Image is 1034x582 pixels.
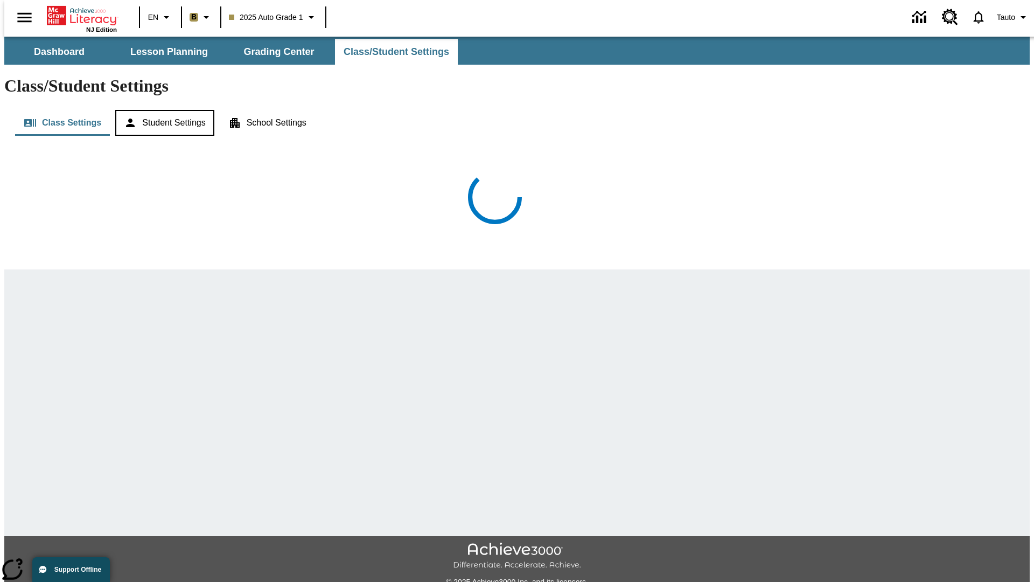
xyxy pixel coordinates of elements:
[225,39,333,65] button: Grading Center
[54,566,101,573] span: Support Offline
[143,8,178,27] button: Language: EN, Select a language
[86,26,117,33] span: NJ Edition
[935,3,965,32] a: Resource Center, Will open in new tab
[4,37,1030,65] div: SubNavbar
[130,46,208,58] span: Lesson Planning
[148,12,158,23] span: EN
[243,46,314,58] span: Grading Center
[47,5,117,26] a: Home
[4,39,459,65] div: SubNavbar
[453,543,581,570] img: Achieve3000 Differentiate Accelerate Achieve
[225,8,322,27] button: Class: 2025 Auto Grade 1, Select your class
[185,8,217,27] button: Boost Class color is light brown. Change class color
[9,2,40,33] button: Open side menu
[15,110,1019,136] div: Class/Student Settings
[5,39,113,65] button: Dashboard
[115,39,223,65] button: Lesson Planning
[344,46,449,58] span: Class/Student Settings
[115,110,214,136] button: Student Settings
[335,39,458,65] button: Class/Student Settings
[965,3,993,31] a: Notifications
[32,557,110,582] button: Support Offline
[229,12,303,23] span: 2025 Auto Grade 1
[997,12,1015,23] span: Tauto
[191,10,197,24] span: B
[34,46,85,58] span: Dashboard
[47,4,117,33] div: Home
[906,3,935,32] a: Data Center
[220,110,315,136] button: School Settings
[993,8,1034,27] button: Profile/Settings
[15,110,110,136] button: Class Settings
[4,76,1030,96] h1: Class/Student Settings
